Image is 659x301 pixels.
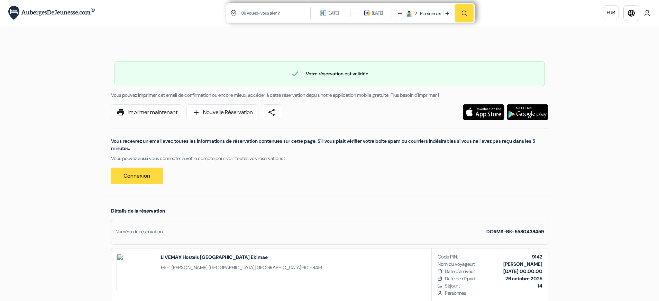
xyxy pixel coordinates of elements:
[117,254,156,293] img: UTdcYlJmADYCPFY1
[486,228,544,235] strong: DORMS-BK-5580438459
[111,138,548,152] p: Vous recevrez un email avec toutes les informations de réservation contenues sur cette page. S'il...
[161,264,322,271] span: ,
[505,275,542,282] b: 26 octobre 2025
[445,268,475,275] span: Date d'arrivée :
[116,228,163,235] div: Numéro de réservation
[267,108,276,116] span: share
[445,11,449,16] img: plus
[111,92,439,98] span: Vous pouvez imprimer cet email de confirmation ou encore mieux, accéder à cette réservation depui...
[438,253,458,261] span: Code PIN:
[438,261,475,268] span: Nom du voyageur:
[240,4,312,21] input: Ville, université ou logement
[328,10,339,17] div: [DATE]
[418,10,441,17] div: Personnes
[463,104,504,120] img: Téléchargez l'application gratuite
[445,282,542,290] span: Séjour :
[111,155,548,162] p: Vous pouvez aussi vous connecter à votre compte pour voir toutes vos réservations :
[8,6,95,20] img: AubergesDeJeunesse.com
[291,69,299,78] span: check
[255,264,301,271] span: [GEOGRAPHIC_DATA]
[364,10,370,16] img: calendarIcon icon
[117,108,125,116] span: print
[161,254,322,261] h2: LiVEMAX Hostels [GEOGRAPHIC_DATA] Ekimae
[627,9,635,17] i: language
[186,104,258,120] a: addNouvelle Réservation
[209,264,255,271] span: [GEOGRAPHIC_DATA]
[111,104,183,120] a: printImprimer maintenant
[532,254,542,260] b: 9142
[161,264,208,271] span: 96-1 [PERSON_NAME]
[623,5,639,21] a: language
[372,10,383,17] div: [DATE]
[503,268,542,274] b: [DATE] 00:00:00
[445,275,478,282] span: Date de départ :
[192,108,200,116] span: add
[398,11,402,16] img: minus
[302,264,322,271] span: 601-8416
[320,10,326,16] img: calendarIcon icon
[115,69,544,78] div: Votre réservation est validée
[503,261,542,267] b: [PERSON_NAME]
[644,10,651,17] img: User Icon
[111,208,165,214] span: Détails de la réservation
[507,104,548,120] img: Téléchargez l'application gratuite
[414,10,417,17] div: 2
[262,104,281,120] a: share
[111,168,163,184] a: Connexion
[538,283,542,289] b: 14
[230,10,237,16] img: location icon
[406,10,412,17] img: guest icon
[445,290,542,297] span: Personnes
[603,5,619,20] a: EUR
